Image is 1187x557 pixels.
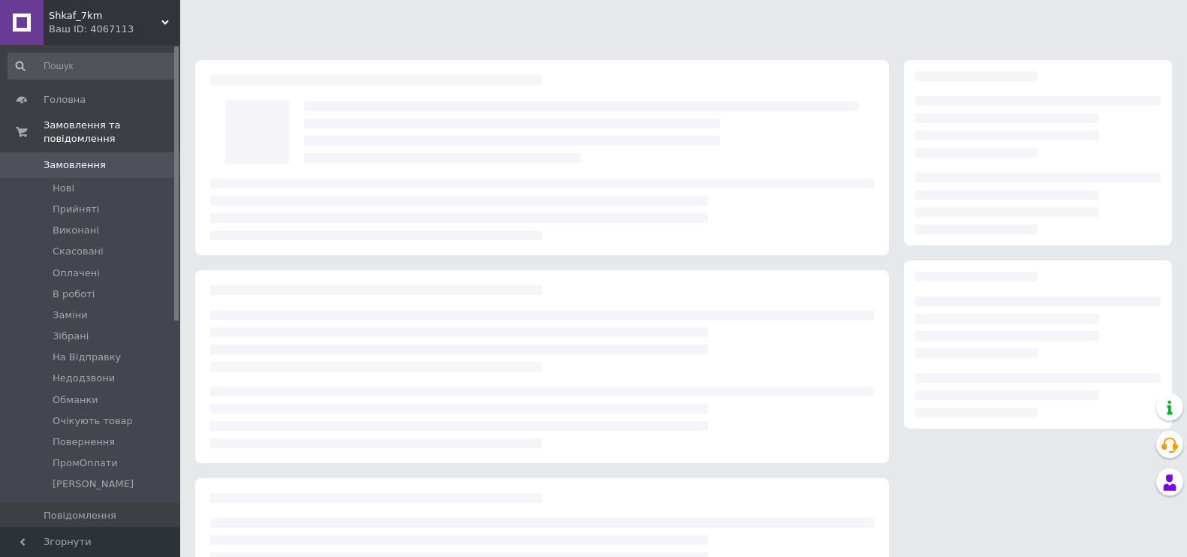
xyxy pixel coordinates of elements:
input: Пошук [8,53,177,80]
span: Нові [53,182,74,195]
span: ПромОплати [53,456,118,470]
span: Повернення [53,435,115,449]
span: В роботі [53,288,95,301]
span: Повідомлення [44,509,116,522]
span: На Відправку [53,351,121,364]
span: Замовлення та повідомлення [44,119,180,146]
span: Прийняті [53,203,99,216]
span: [PERSON_NAME] [53,477,134,491]
div: Ваш ID: 4067113 [49,23,180,36]
span: Замовлення [44,158,106,172]
span: Shkaf_7km [49,9,161,23]
span: Виконані [53,224,99,237]
span: Очікують товар [53,414,133,428]
span: Оплачені [53,266,100,280]
span: Скасовані [53,245,104,258]
span: Недодзвони [53,372,115,385]
span: Обманки [53,393,98,407]
span: Зібрані [53,330,89,343]
span: Головна [44,93,86,107]
span: Заміни [53,309,88,322]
